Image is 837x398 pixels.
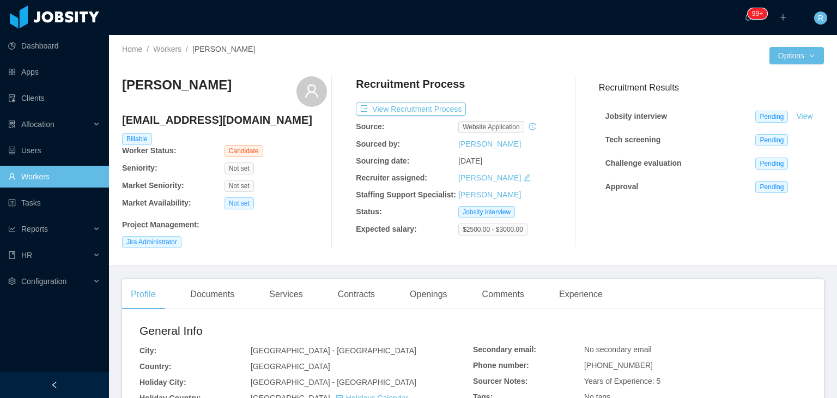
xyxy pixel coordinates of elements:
strong: Challenge evaluation [605,159,682,167]
span: website application [458,121,524,133]
b: Sourced by: [356,140,400,148]
b: Holiday City: [139,378,186,387]
span: Candidate [225,145,263,157]
span: No secondary email [584,345,652,354]
span: Allocation [21,120,54,129]
span: / [147,45,149,53]
b: Market Seniority: [122,181,184,190]
div: Comments [474,279,533,310]
b: Secondary email: [473,345,536,354]
a: [PERSON_NAME] [458,140,521,148]
b: Market Availability: [122,198,191,207]
a: icon: userWorkers [8,166,100,188]
sup: 220 [748,8,767,19]
span: Pending [755,111,788,123]
span: / [186,45,188,53]
span: Jobsity interview [458,206,515,218]
b: Sourcer Notes: [473,377,527,385]
b: Country: [139,362,171,371]
span: [GEOGRAPHIC_DATA] - [GEOGRAPHIC_DATA] [251,346,416,355]
i: icon: book [8,251,16,259]
b: Project Management : [122,220,199,229]
a: Workers [153,45,181,53]
span: HR [21,251,32,260]
b: Sourcing date: [356,156,409,165]
span: Jira Administrator [122,236,181,248]
div: Services [260,279,311,310]
strong: Approval [605,182,639,191]
h3: Recruitment Results [599,81,824,94]
span: Pending [755,181,788,193]
strong: Jobsity interview [605,112,668,120]
a: icon: appstoreApps [8,61,100,83]
button: Optionsicon: down [769,47,824,64]
span: Pending [755,158,788,170]
span: Billable [122,133,152,145]
i: icon: line-chart [8,225,16,233]
b: Seniority: [122,164,157,172]
span: Reports [21,225,48,233]
i: icon: solution [8,120,16,128]
span: R [818,11,823,25]
i: icon: setting [8,278,16,285]
a: icon: exportView Recruitment Process [356,105,466,113]
span: $2500.00 - $3000.00 [458,224,527,236]
h3: [PERSON_NAME] [122,76,232,94]
a: [PERSON_NAME] [458,190,521,199]
b: Phone number: [473,361,529,370]
i: icon: bell [744,14,752,21]
b: Worker Status: [122,146,176,155]
strong: Tech screening [605,135,661,144]
i: icon: edit [523,174,531,182]
div: Documents [181,279,243,310]
a: [PERSON_NAME] [458,173,521,182]
b: Source: [356,122,384,131]
a: View [792,112,816,120]
span: Not set [225,180,254,192]
h2: General Info [139,322,473,340]
span: [GEOGRAPHIC_DATA] [251,362,330,371]
span: Not set [225,162,254,174]
span: Pending [755,134,788,146]
h4: Recruitment Process [356,76,465,92]
a: icon: pie-chartDashboard [8,35,100,57]
a: icon: profileTasks [8,192,100,214]
div: Openings [401,279,456,310]
span: Not set [225,197,254,209]
span: [PHONE_NUMBER] [584,361,653,370]
i: icon: history [529,123,536,130]
button: icon: exportView Recruitment Process [356,102,466,116]
b: City: [139,346,156,355]
i: icon: plus [779,14,787,21]
span: [DATE] [458,156,482,165]
a: Home [122,45,142,53]
span: Years of Experience: 5 [584,377,660,385]
div: Contracts [329,279,384,310]
i: icon: user [304,83,319,99]
span: Configuration [21,277,66,286]
a: icon: robotUsers [8,140,100,161]
b: Staffing Support Specialist: [356,190,456,199]
a: icon: auditClients [8,87,100,109]
b: Expected salary: [356,225,416,233]
h4: [EMAIL_ADDRESS][DOMAIN_NAME] [122,112,327,128]
b: Status: [356,207,381,216]
div: Profile [122,279,164,310]
div: Experience [550,279,611,310]
span: [GEOGRAPHIC_DATA] - [GEOGRAPHIC_DATA] [251,378,416,387]
b: Recruiter assigned: [356,173,427,182]
span: [PERSON_NAME] [192,45,255,53]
